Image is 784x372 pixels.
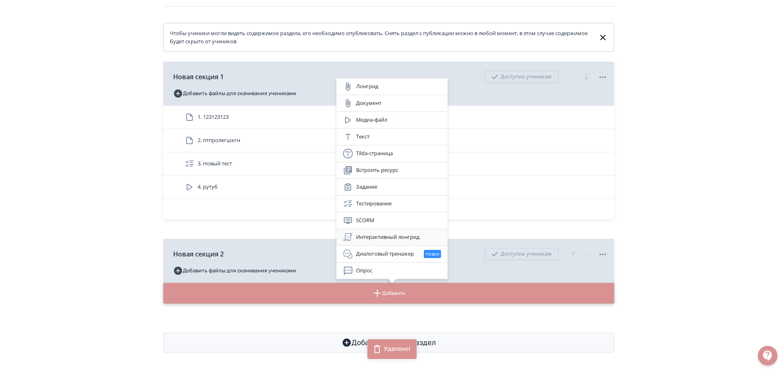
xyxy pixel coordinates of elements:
div: Лонгрид [343,82,441,91]
div: Текст [343,132,441,142]
div: Задание [343,182,441,192]
div: Опрос [343,266,441,276]
div: Документ [343,98,441,108]
div: Медиа-файл [343,115,441,125]
div: Tilda-страница [343,149,441,158]
span: Новое [425,251,439,258]
div: Диалоговый тренажер [343,249,441,259]
div: Тестирование [343,199,441,209]
div: Интерактивный лонгрид [343,232,441,242]
div: SCORM [343,216,441,225]
div: Встроить ресурс [343,165,441,175]
div: Удалено! [384,345,410,353]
